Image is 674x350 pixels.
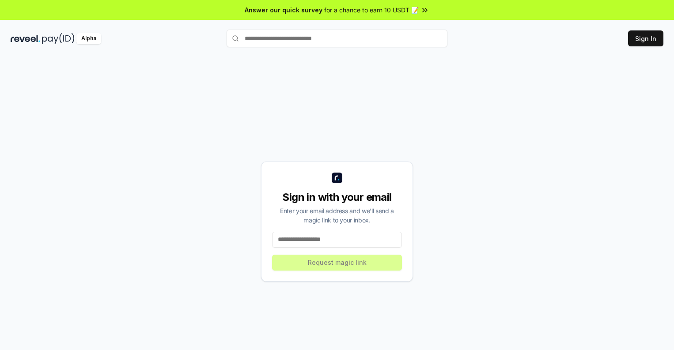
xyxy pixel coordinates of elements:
[11,33,40,44] img: reveel_dark
[628,30,663,46] button: Sign In
[272,206,402,225] div: Enter your email address and we’ll send a magic link to your inbox.
[272,190,402,204] div: Sign in with your email
[324,5,419,15] span: for a chance to earn 10 USDT 📝
[42,33,75,44] img: pay_id
[76,33,101,44] div: Alpha
[245,5,322,15] span: Answer our quick survey
[332,173,342,183] img: logo_small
